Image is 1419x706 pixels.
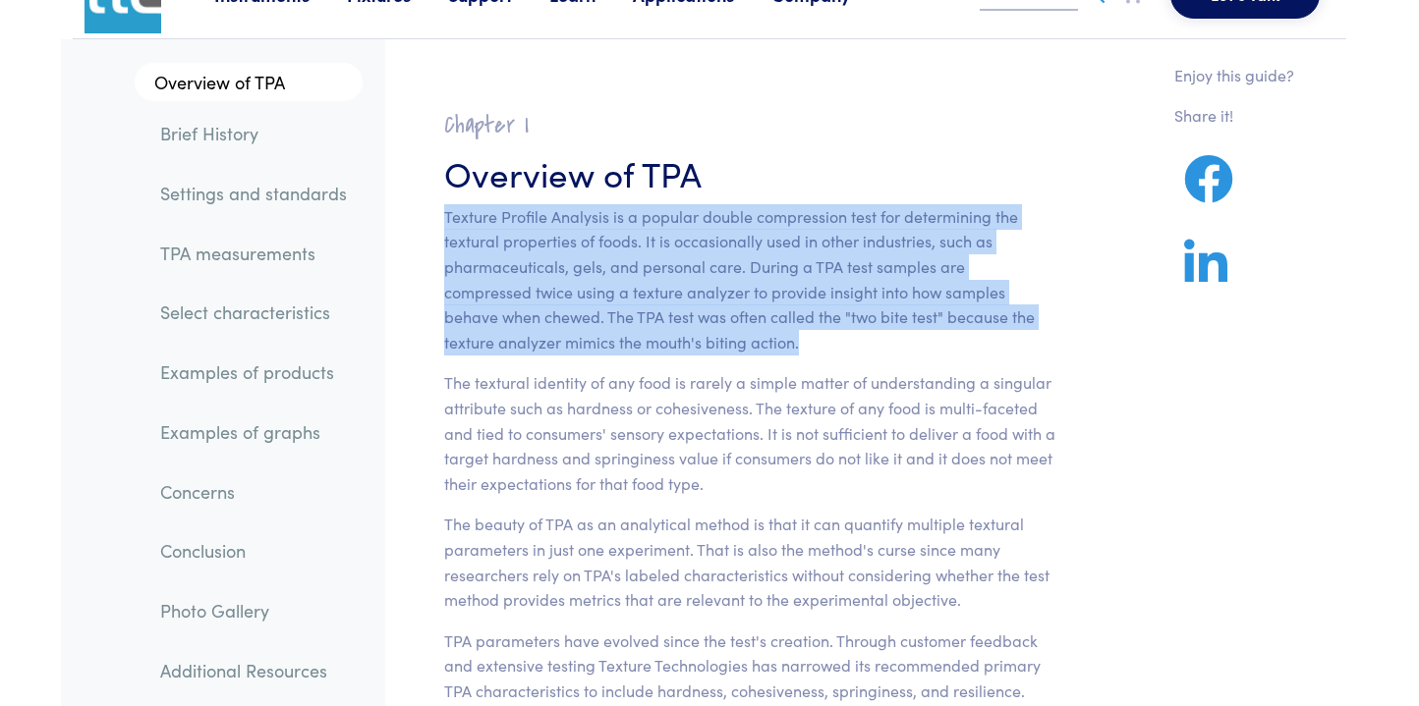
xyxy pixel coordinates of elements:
[144,528,363,573] a: Conclusion
[144,290,363,335] a: Select characteristics
[144,350,363,395] a: Examples of products
[444,148,1056,196] h3: Overview of TPA
[444,110,1056,140] h2: Chapter I
[144,231,363,276] a: TPA measurements
[144,469,363,515] a: Concerns
[144,409,363,455] a: Examples of graphs
[1174,103,1294,129] p: Share it!
[444,512,1056,612] p: The beauty of TPA as an analytical method is that it can quantify multiple textural parameters in...
[144,648,363,693] a: Additional Resources
[444,370,1056,496] p: The textural identity of any food is rarely a simple matter of understanding a singular attribute...
[144,171,363,216] a: Settings and standards
[135,63,363,102] a: Overview of TPA
[1174,262,1237,287] a: Share on LinkedIn
[444,204,1056,355] p: Texture Profile Analysis is a popular double compression test for determining the textural proper...
[144,111,363,156] a: Brief History
[1174,63,1294,88] p: Enjoy this guide?
[144,588,363,633] a: Photo Gallery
